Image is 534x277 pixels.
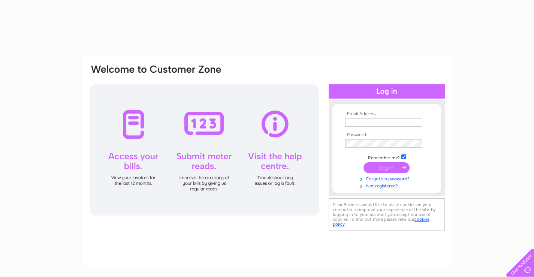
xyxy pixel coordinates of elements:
[329,198,445,231] div: Clear Business would like to place cookies on your computer to improve your experience of the sit...
[333,217,429,227] a: cookies policy
[345,175,430,182] a: Forgotten password?
[343,153,430,161] td: Remember me?
[363,162,410,173] input: Submit
[343,132,430,138] th: Password:
[345,182,430,189] a: Not registered?
[343,111,430,117] th: Email Address:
